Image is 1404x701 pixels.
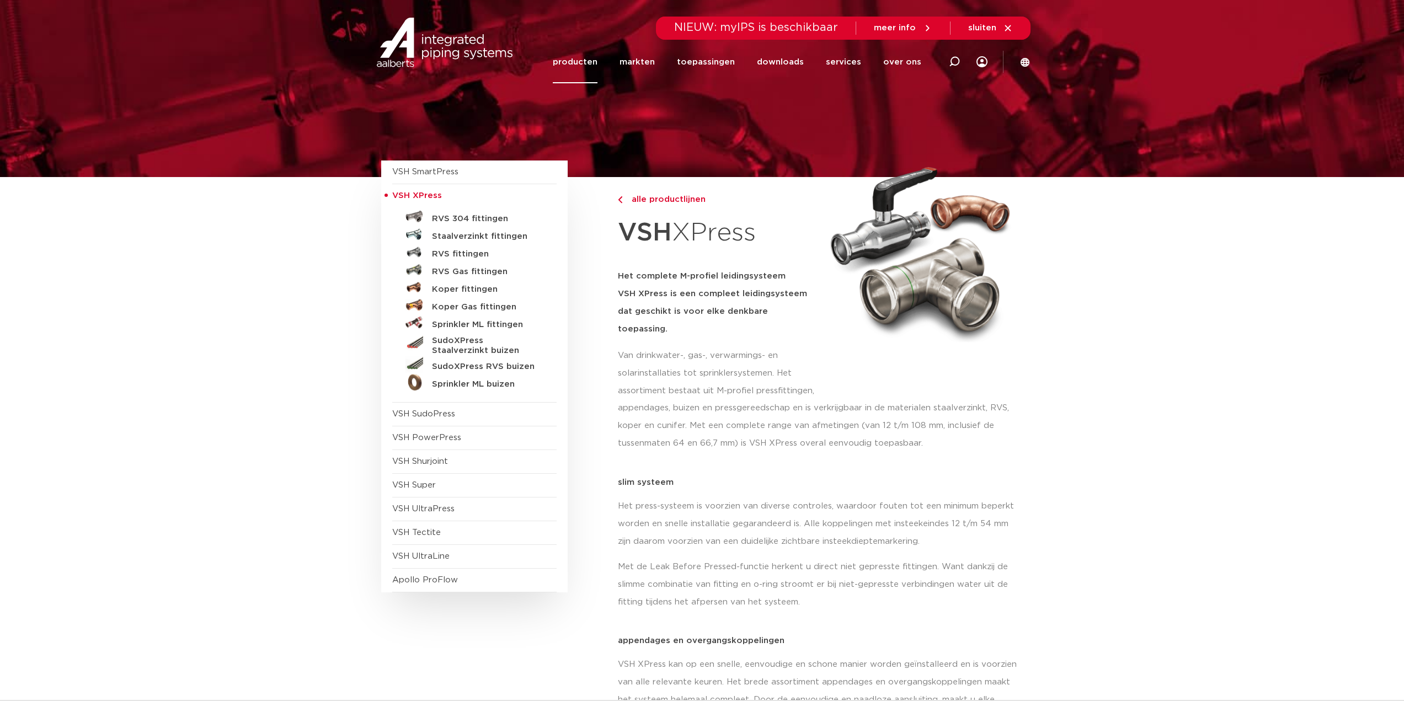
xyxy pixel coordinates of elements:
[883,41,921,83] a: over ons
[618,220,672,245] strong: VSH
[392,528,441,537] a: VSH Tectite
[757,41,804,83] a: downloads
[618,497,1023,550] p: Het press-systeem is voorzien van diverse controles, waardoor fouten tot een minimum beperkt word...
[432,362,541,372] h5: SudoXPress RVS buizen
[618,267,818,338] h5: Het complete M-profiel leidingsysteem VSH XPress is een compleet leidingsysteem dat geschikt is v...
[392,168,458,176] a: VSH SmartPress
[392,226,557,243] a: Staalverzinkt fittingen
[968,23,1013,33] a: sluiten
[392,331,557,356] a: SudoXPress Staalverzinkt buizen
[618,636,1023,645] p: appendages en overgangskoppelingen
[618,478,1023,486] p: slim systeem
[826,41,861,83] a: services
[432,379,541,389] h5: Sprinkler ML buizen
[620,41,655,83] a: markten
[432,320,541,330] h5: Sprinkler ML fittingen
[392,434,461,442] a: VSH PowerPress
[392,296,557,314] a: Koper Gas fittingen
[432,232,541,242] h5: Staalverzinkt fittingen
[392,481,436,489] a: VSH Super
[432,285,541,295] h5: Koper fittingen
[392,356,557,373] a: SudoXPress RVS buizen
[874,24,916,32] span: meer info
[392,208,557,226] a: RVS 304 fittingen
[392,243,557,261] a: RVS fittingen
[432,336,541,356] h5: SudoXPress Staalverzinkt buizen
[553,41,921,83] nav: Menu
[874,23,932,33] a: meer info
[392,314,557,331] a: Sprinkler ML fittingen
[618,399,1023,452] p: appendages, buizen en pressgereedschap en is verkrijgbaar in de materialen staalverzinkt, RVS, ko...
[392,279,557,296] a: Koper fittingen
[968,24,996,32] span: sluiten
[392,457,448,465] a: VSH Shurjoint
[618,347,818,400] p: Van drinkwater-, gas-, verwarmings- en solarinstallaties tot sprinklersystemen. Het assortiment b...
[618,212,818,254] h1: XPress
[618,196,622,204] img: chevron-right.svg
[432,267,541,277] h5: RVS Gas fittingen
[432,249,541,259] h5: RVS fittingen
[392,410,455,418] a: VSH SudoPress
[392,261,557,279] a: RVS Gas fittingen
[618,558,1023,611] p: Met de Leak Before Pressed-functie herkent u direct niet gepresste fittingen. Want dankzij de sli...
[432,302,541,312] h5: Koper Gas fittingen
[553,41,597,83] a: producten
[618,193,818,206] a: alle productlijnen
[674,22,838,33] span: NIEUW: myIPS is beschikbaar
[625,195,706,204] span: alle productlijnen
[677,41,735,83] a: toepassingen
[392,191,442,200] span: VSH XPress
[392,576,458,584] a: Apollo ProFlow
[392,373,557,391] a: Sprinkler ML buizen
[432,214,541,224] h5: RVS 304 fittingen
[392,505,455,513] a: VSH UltraPress
[392,552,450,560] a: VSH UltraLine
